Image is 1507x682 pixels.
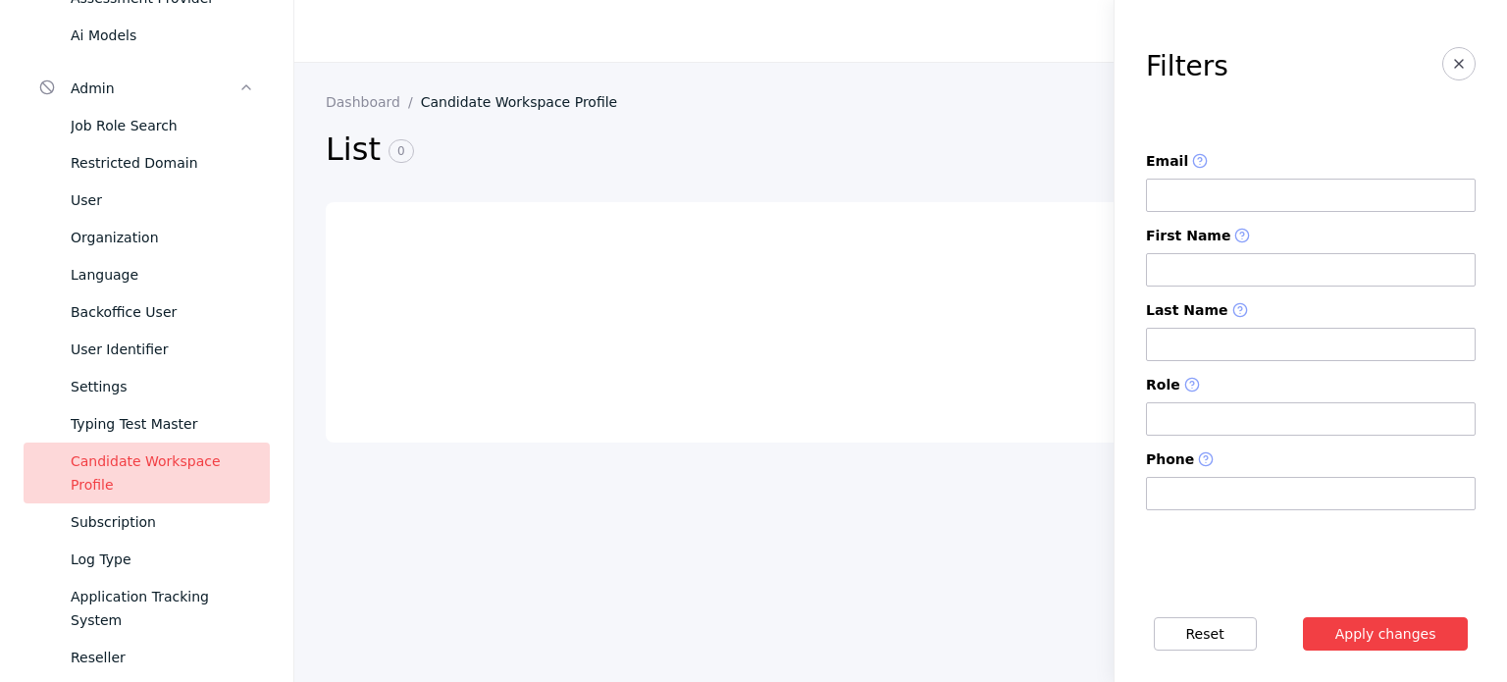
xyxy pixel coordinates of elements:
a: Ai Models [24,17,270,54]
div: Admin [71,77,238,100]
a: Language [24,256,270,293]
div: Ai Models [71,24,254,47]
div: Application Tracking System [71,585,254,632]
span: 0 [389,139,414,163]
div: Log Type [71,548,254,571]
a: Organization [24,219,270,256]
button: Apply changes [1303,617,1469,651]
label: Email [1146,153,1476,171]
h3: Filters [1146,51,1228,82]
a: Settings [24,368,270,405]
label: Role [1146,377,1476,394]
a: Dashboard [326,94,421,110]
a: Candidate Workspace Profile [421,94,634,110]
div: Backoffice User [71,300,254,324]
a: User [24,182,270,219]
label: First Name [1146,228,1476,245]
div: Reseller [71,646,254,669]
div: Subscription [71,510,254,534]
a: Typing Test Master [24,405,270,443]
h2: List [326,130,1170,171]
a: Candidate Workspace Profile [24,443,270,503]
div: Restricted Domain [71,151,254,175]
div: Job Role Search [71,114,254,137]
a: Restricted Domain [24,144,270,182]
div: User [71,188,254,212]
a: Subscription [24,503,270,541]
a: Reseller [24,639,270,676]
label: Last Name [1146,302,1476,320]
div: Language [71,263,254,287]
div: Typing Test Master [71,412,254,436]
a: Backoffice User [24,293,270,331]
div: User Identifier [71,338,254,361]
label: Phone [1146,451,1476,469]
button: Reset [1154,617,1257,651]
div: Settings [71,375,254,398]
a: User Identifier [24,331,270,368]
a: Log Type [24,541,270,578]
div: Organization [71,226,254,249]
a: Job Role Search [24,107,270,144]
a: Application Tracking System [24,578,270,639]
div: Candidate Workspace Profile [71,449,254,497]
